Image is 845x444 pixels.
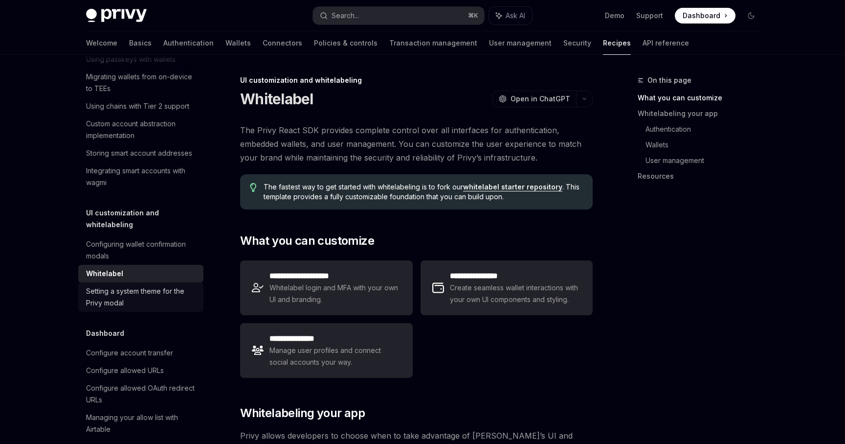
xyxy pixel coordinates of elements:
div: Integrating smart accounts with wagmi [86,165,198,188]
a: Security [563,31,591,55]
a: Migrating wallets from on-device to TEEs [78,68,203,97]
span: Whitelabeling your app [240,405,365,421]
button: Open in ChatGPT [492,91,576,107]
div: Configuring wallet confirmation modals [86,238,198,262]
span: ⌘ K [468,12,478,20]
span: Ask AI [506,11,525,21]
a: Setting a system theme for the Privy modal [78,282,203,312]
h5: UI customization and whitelabeling [86,207,203,231]
span: Whitelabel login and MFA with your own UI and branding. [269,282,400,305]
a: Authentication [645,121,767,137]
div: Custom account abstraction implementation [86,118,198,141]
span: Open in ChatGPT [511,94,570,104]
img: dark logo [86,9,147,23]
span: Dashboard [683,11,720,21]
a: Support [636,11,663,21]
svg: Tip [250,183,257,192]
a: Recipes [603,31,631,55]
a: Configuring wallet confirmation modals [78,235,203,265]
a: Storing smart account addresses [78,144,203,162]
span: The fastest way to get started with whitelabeling is to fork our . This template provides a fully... [264,182,583,202]
div: Configure allowed URLs [86,365,164,376]
a: API reference [643,31,689,55]
a: **** **** **** *Create seamless wallet interactions with your own UI components and styling. [421,260,593,315]
a: Whitelabeling your app [638,106,767,121]
a: Dashboard [675,8,735,23]
a: Resources [638,168,767,184]
div: Using chains with Tier 2 support [86,100,189,112]
a: Integrating smart accounts with wagmi [78,162,203,191]
a: Whitelabel [78,265,203,282]
a: Welcome [86,31,117,55]
button: Search...⌘K [313,7,484,24]
div: Search... [332,10,359,22]
h1: Whitelabel [240,90,313,108]
div: Setting a system theme for the Privy modal [86,285,198,309]
a: **** **** *****Manage user profiles and connect social accounts your way. [240,323,412,378]
div: Configure allowed OAuth redirect URLs [86,382,198,406]
a: Configure allowed OAuth redirect URLs [78,379,203,409]
a: Basics [129,31,152,55]
span: What you can customize [240,233,374,249]
a: Connectors [263,31,302,55]
span: Create seamless wallet interactions with your own UI components and styling. [450,282,581,305]
div: Storing smart account addresses [86,147,192,159]
div: UI customization and whitelabeling [240,75,593,85]
a: Demo [605,11,624,21]
span: On this page [647,74,691,86]
div: Whitelabel [86,268,123,280]
h5: Dashboard [86,327,124,339]
button: Toggle dark mode [743,8,759,23]
button: Ask AI [489,7,532,24]
a: Wallets [225,31,251,55]
span: The Privy React SDK provides complete control over all interfaces for authentication, embedded wa... [240,123,593,164]
a: Transaction management [389,31,477,55]
a: Configure allowed URLs [78,362,203,379]
a: User management [645,153,767,168]
a: Configure account transfer [78,344,203,362]
a: whitelabel starter repository [463,183,562,191]
span: Manage user profiles and connect social accounts your way. [269,345,400,368]
div: Configure account transfer [86,347,173,359]
div: Managing your allow list with Airtable [86,412,198,435]
a: Policies & controls [314,31,378,55]
a: Using chains with Tier 2 support [78,97,203,115]
a: Managing your allow list with Airtable [78,409,203,438]
a: Authentication [163,31,214,55]
a: Wallets [645,137,767,153]
a: What you can customize [638,90,767,106]
a: User management [489,31,552,55]
a: Custom account abstraction implementation [78,115,203,144]
div: Migrating wallets from on-device to TEEs [86,71,198,94]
